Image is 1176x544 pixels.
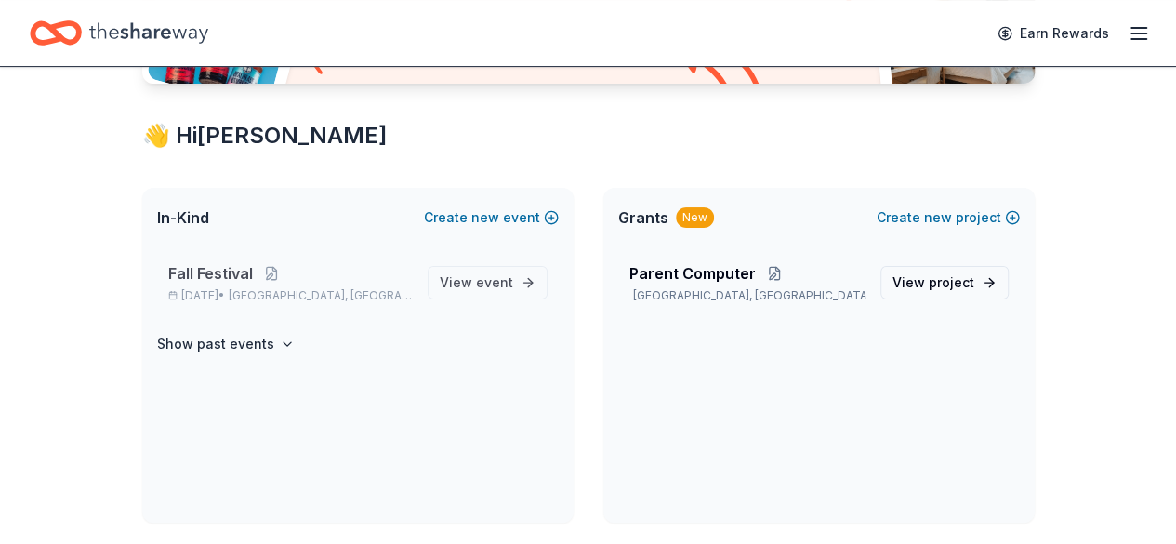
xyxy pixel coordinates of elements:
span: [GEOGRAPHIC_DATA], [GEOGRAPHIC_DATA] [229,288,412,303]
div: 👋 Hi [PERSON_NAME] [142,121,1035,151]
div: New [676,207,714,228]
span: View [440,272,513,294]
span: Grants [618,206,668,229]
span: new [471,206,499,229]
span: In-Kind [157,206,209,229]
span: project [929,274,974,290]
a: Earn Rewards [986,17,1120,50]
p: [GEOGRAPHIC_DATA], [GEOGRAPHIC_DATA] [629,288,865,303]
span: Parent Computer [629,262,756,285]
span: event [476,274,513,290]
span: Fall Festival [168,262,253,285]
button: Createnewproject [877,206,1020,229]
button: Show past events [157,333,295,355]
a: View project [880,266,1009,299]
a: View event [428,266,548,299]
h4: Show past events [157,333,274,355]
span: View [892,272,974,294]
button: Createnewevent [424,206,559,229]
a: Home [30,11,208,55]
p: [DATE] • [168,288,413,303]
span: new [924,206,952,229]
